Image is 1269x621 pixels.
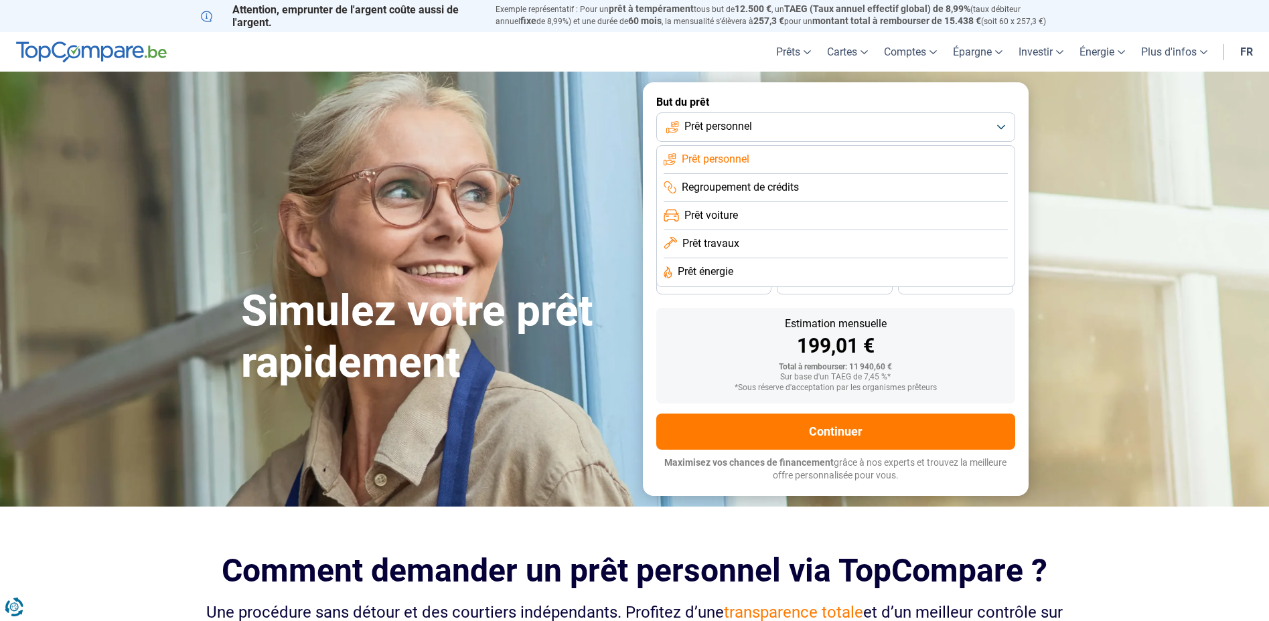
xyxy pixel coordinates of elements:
div: *Sous réserve d'acceptation par les organismes prêteurs [667,383,1004,393]
span: fixe [520,15,536,26]
a: Énergie [1071,32,1133,72]
div: Sur base d'un TAEG de 7,45 %* [667,373,1004,382]
a: Prêts [768,32,819,72]
span: Prêt personnel [682,152,749,167]
button: Prêt personnel [656,112,1015,142]
a: Plus d'infos [1133,32,1215,72]
a: Cartes [819,32,876,72]
span: TAEG (Taux annuel effectif global) de 8,99% [784,3,970,14]
span: 36 mois [699,280,729,288]
span: Maximisez vos chances de financement [664,457,834,468]
div: Estimation mensuelle [667,319,1004,329]
span: montant total à rembourser de 15.438 € [812,15,981,26]
span: Prêt personnel [684,119,752,134]
a: Comptes [876,32,945,72]
p: Attention, emprunter de l'argent coûte aussi de l'argent. [201,3,479,29]
span: 60 mois [628,15,662,26]
a: fr [1232,32,1261,72]
p: grâce à nos experts et trouvez la meilleure offre personnalisée pour vous. [656,456,1015,482]
img: TopCompare [16,41,167,63]
span: 257,3 € [753,15,784,26]
span: Prêt travaux [682,236,739,251]
div: 199,01 € [667,336,1004,356]
span: 24 mois [941,280,970,288]
div: Total à rembourser: 11 940,60 € [667,363,1004,372]
a: Épargne [945,32,1011,72]
span: prêt à tempérament [609,3,694,14]
span: 30 mois [820,280,849,288]
button: Continuer [656,414,1015,450]
span: 12.500 € [735,3,771,14]
span: Prêt voiture [684,208,738,223]
h1: Simulez votre prêt rapidement [241,286,627,389]
p: Exemple représentatif : Pour un tous but de , un (taux débiteur annuel de 8,99%) et une durée de ... [496,3,1069,27]
label: But du prêt [656,96,1015,108]
a: Investir [1011,32,1071,72]
span: Regroupement de crédits [682,180,799,195]
span: Prêt énergie [678,264,733,279]
h2: Comment demander un prêt personnel via TopCompare ? [201,552,1069,589]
